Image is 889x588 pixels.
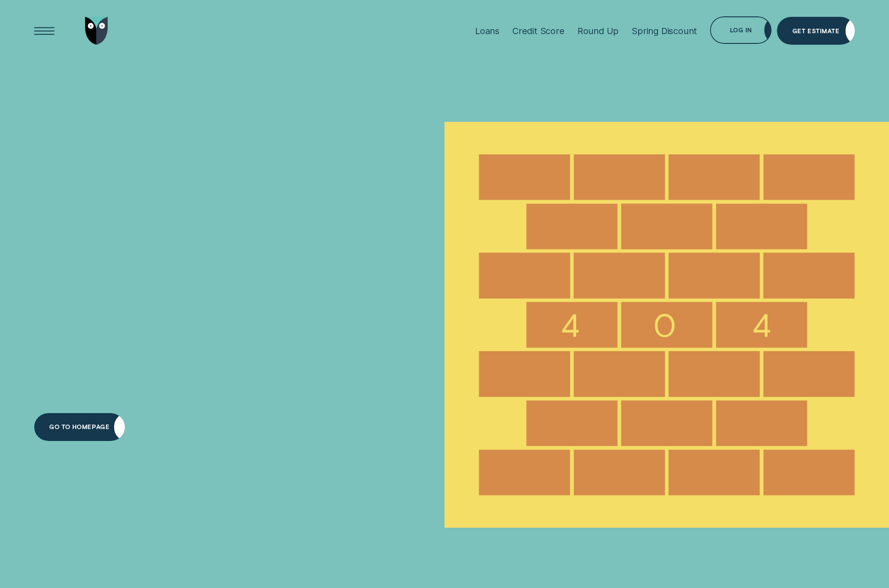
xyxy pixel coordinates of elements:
[512,26,565,36] div: Credit Score
[710,16,772,44] button: Log in
[30,17,58,45] button: Open Menu
[777,17,855,45] a: Get Estimate
[577,26,619,36] div: Round Up
[85,17,108,45] img: Wisr
[632,26,697,36] div: Spring Discount
[475,26,499,36] div: Loans
[34,413,125,441] button: Go to homepage
[34,236,405,321] h4: It looks like we hit a brick wall
[444,62,889,588] img: 404 NOT FOUND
